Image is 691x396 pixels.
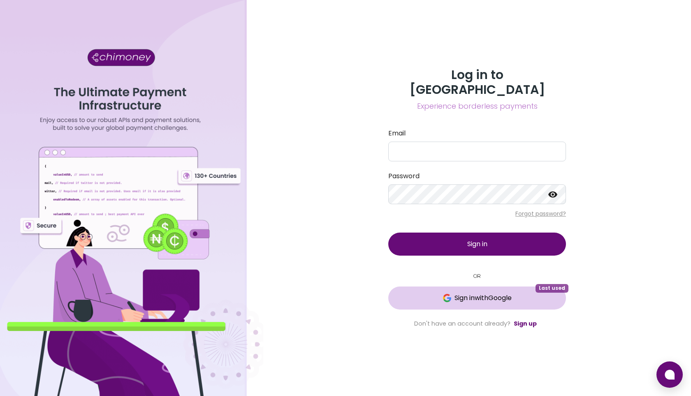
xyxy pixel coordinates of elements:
[536,284,568,292] span: Last used
[443,294,451,302] img: Google
[388,210,566,218] p: Forgot password?
[388,128,566,138] label: Email
[388,233,566,256] button: Sign in
[388,272,566,280] small: OR
[656,361,683,388] button: Open chat window
[454,293,512,303] span: Sign in with Google
[388,171,566,181] label: Password
[388,287,566,310] button: GoogleSign inwithGoogleLast used
[414,319,510,328] span: Don't have an account already?
[388,100,566,112] span: Experience borderless payments
[514,319,537,328] a: Sign up
[467,239,487,249] span: Sign in
[388,68,566,97] h3: Log in to [GEOGRAPHIC_DATA]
